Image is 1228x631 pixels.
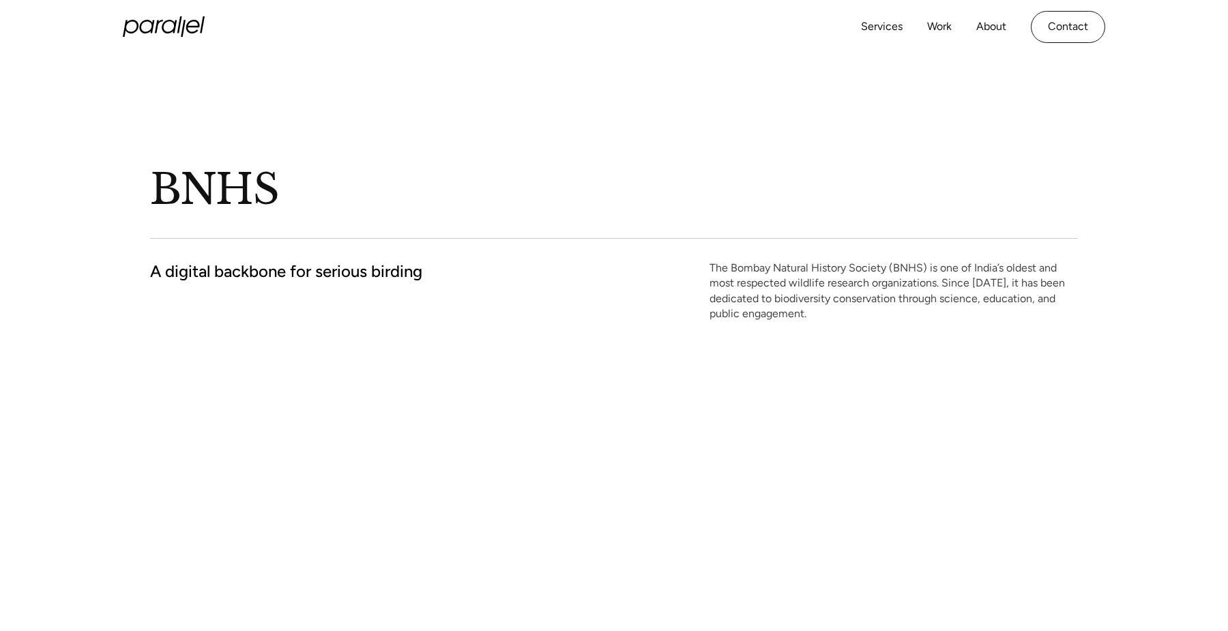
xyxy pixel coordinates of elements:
h2: A digital backbone for serious birding [150,261,422,282]
h1: BNHS [150,163,696,216]
a: About [976,17,1006,37]
a: Contact [1031,11,1105,43]
p: The Bombay Natural History Society (BNHS) is one of India’s oldest and most respected wildlife re... [710,261,1078,322]
a: Work [927,17,952,37]
a: home [123,16,205,37]
a: Services [861,17,903,37]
